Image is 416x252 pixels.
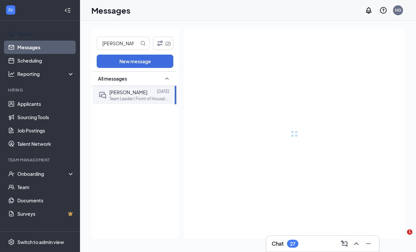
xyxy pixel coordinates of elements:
span: All messages [98,75,127,82]
svg: Collapse [64,7,71,14]
a: Applicants [17,97,74,111]
svg: Analysis [8,71,15,77]
svg: MagnifyingGlass [140,41,146,46]
a: Talent Network [17,137,74,150]
span: [PERSON_NAME] [109,89,147,95]
svg: ChevronUp [352,240,360,248]
a: Job Postings [17,124,74,137]
button: Minimize [363,238,374,249]
div: Reporting [17,71,75,77]
div: 27 [290,241,295,247]
p: [DATE] [157,89,169,94]
h3: Chat [272,240,284,247]
span: 1 [407,229,412,235]
button: Filter (2) [153,37,173,50]
a: SurveysCrown [17,207,74,220]
button: ComposeMessage [339,238,350,249]
div: Onboarding [17,170,69,177]
p: Team Leader ( Front of House) at Uptown Memphis DTO [109,96,169,102]
div: HG [395,7,401,13]
div: Switch to admin view [17,239,64,245]
h1: Messages [91,5,130,16]
button: ChevronUp [351,238,362,249]
a: Documents [17,194,74,207]
a: Sourcing Tools [17,111,74,124]
svg: WorkstreamLogo [7,7,14,13]
svg: QuestionInfo [379,6,387,14]
svg: Filter [156,39,164,47]
svg: UserCheck [8,170,15,177]
iframe: Intercom live chat [393,229,409,245]
input: Search [97,37,139,50]
svg: SmallChevronUp [163,75,171,83]
a: Home [17,27,74,41]
svg: ComposeMessage [340,240,348,248]
a: Team [17,180,74,194]
div: Team Management [8,157,73,163]
a: Scheduling [17,54,74,67]
a: Messages [17,41,74,54]
svg: Minimize [364,240,372,248]
svg: Notifications [365,6,373,14]
button: New message [97,55,173,68]
div: Hiring [8,87,73,93]
svg: DoubleChat [99,91,107,99]
svg: Settings [8,239,15,245]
